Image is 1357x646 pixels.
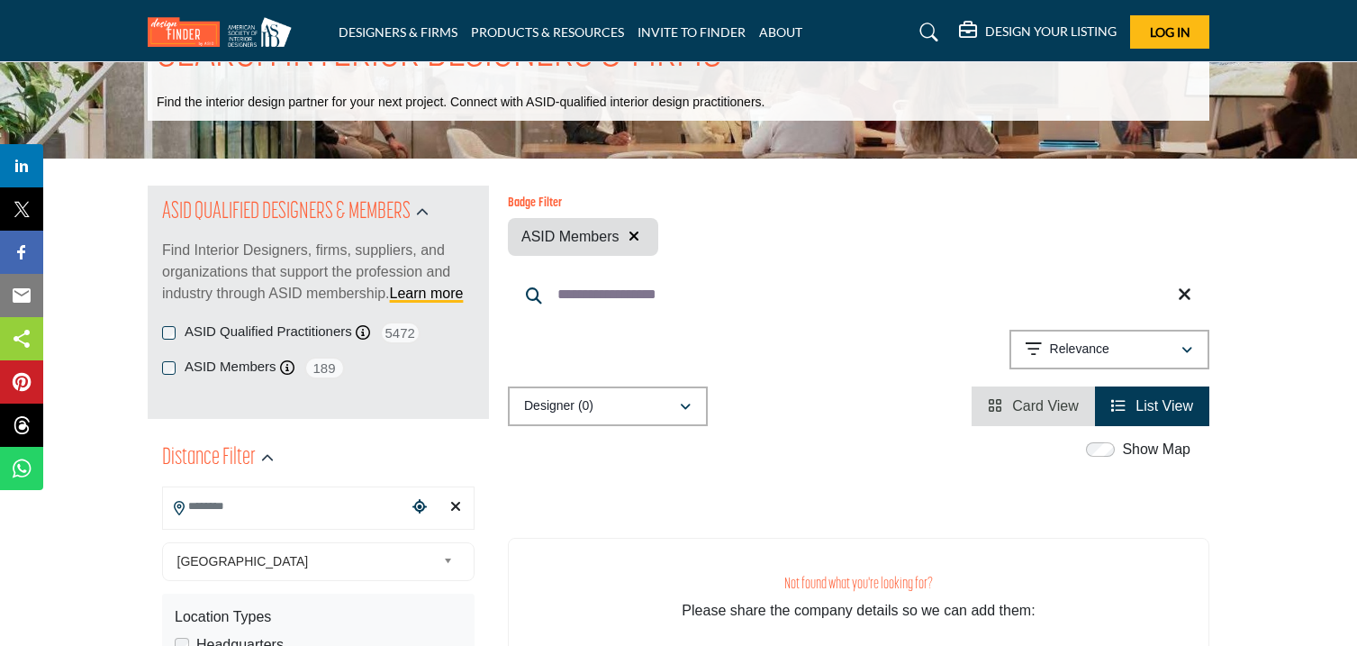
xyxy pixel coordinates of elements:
p: Relevance [1050,341,1109,359]
span: Card View [1012,398,1079,414]
input: Search Keyword [508,273,1209,316]
span: 189 [304,357,345,379]
h5: DESIGN YOUR LISTING [985,23,1117,40]
a: View List [1111,398,1193,414]
span: 5472 [380,322,421,344]
li: List View [1095,387,1209,426]
span: ASID Members [521,226,619,248]
button: Log In [1130,15,1209,49]
label: ASID Members [185,357,276,378]
span: [GEOGRAPHIC_DATA] [177,550,437,572]
h2: ASID QUALIFIED DESIGNERS & MEMBERS [162,196,411,229]
div: Clear search location [442,488,469,527]
a: Learn more [390,286,464,301]
a: View Card [988,398,1079,414]
label: ASID Qualified Practitioners [185,322,352,342]
h6: Badge Filter [508,196,658,212]
li: Card View [972,387,1095,426]
div: Choose your current location [406,488,433,527]
button: Designer (0) [508,387,708,426]
h3: Not found what you're looking for? [545,575,1172,594]
img: Site Logo [148,17,301,47]
button: Relevance [1009,330,1209,369]
span: Please share the company details so we can add them: [682,603,1035,618]
a: DESIGNERS & FIRMS [339,24,457,40]
a: Search [902,18,950,47]
input: ASID Members checkbox [162,361,176,375]
a: PRODUCTS & RESOURCES [471,24,624,40]
span: Log In [1150,24,1190,40]
a: INVITE TO FINDER [638,24,746,40]
h2: Distance Filter [162,442,256,475]
input: ASID Qualified Practitioners checkbox [162,326,176,340]
a: ABOUT [759,24,802,40]
div: DESIGN YOUR LISTING [959,22,1117,43]
span: List View [1135,398,1193,414]
p: Find the interior design partner for your next project. Connect with ASID-qualified interior desi... [157,94,764,112]
label: Show Map [1122,439,1190,460]
div: Location Types [175,606,462,628]
input: Search Location [163,489,406,524]
p: Designer (0) [524,397,593,415]
p: Find Interior Designers, firms, suppliers, and organizations that support the profession and indu... [162,240,475,305]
